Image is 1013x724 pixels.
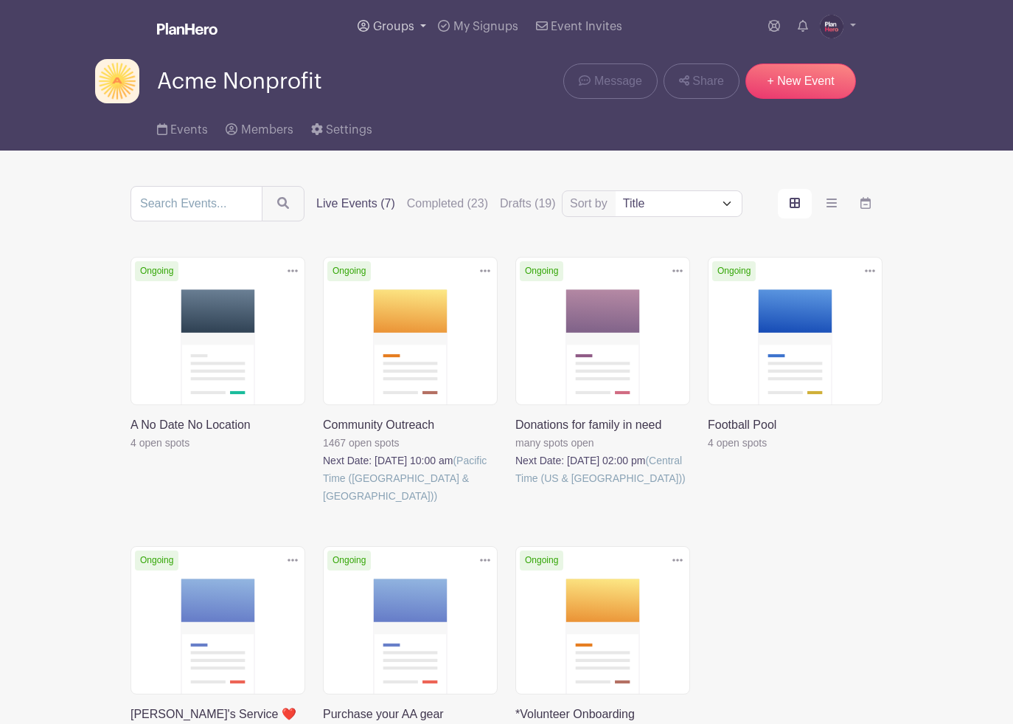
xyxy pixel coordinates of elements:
[692,72,724,90] span: Share
[326,124,372,136] span: Settings
[563,63,657,99] a: Message
[226,103,293,151] a: Members
[95,59,139,103] img: Acme-logo-ph.png
[170,124,208,136] span: Events
[500,195,556,213] label: Drafts (19)
[664,63,739,99] a: Share
[570,195,612,213] label: Sort by
[157,23,217,35] img: logo_white-6c42ec7e38ccf1d336a20a19083b03d10ae64f83f12c07503d8b9e83406b4c7d.svg
[316,195,556,213] div: filters
[778,189,883,218] div: order and view
[130,186,262,221] input: Search Events...
[316,195,395,213] label: Live Events (7)
[745,63,856,99] a: + New Event
[820,15,843,38] img: PH-Logo-Circle-Centered-Purple.jpg
[407,195,488,213] label: Completed (23)
[594,72,642,90] span: Message
[453,21,518,32] span: My Signups
[241,124,293,136] span: Members
[311,103,372,151] a: Settings
[157,103,208,151] a: Events
[373,21,414,32] span: Groups
[157,69,322,94] span: Acme Nonprofit
[551,21,622,32] span: Event Invites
